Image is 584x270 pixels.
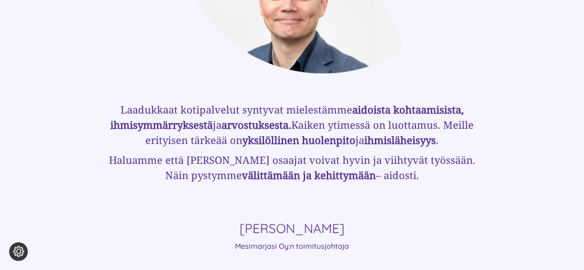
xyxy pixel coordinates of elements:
[107,152,476,183] h3: Haluamme että [PERSON_NAME] osaa­jat voivat hyvin ja viih­tyvät työssään. Näin pystymme – aidosti.
[110,102,464,132] strong: aidoista kohtaa­misista, ihmis­ymmärryksestä
[107,240,476,252] p: Mesimarjasi Oy:n toimitusjohtaja
[242,133,355,147] strong: yksilöllinen huolen­pito
[107,221,476,236] h4: [PERSON_NAME]
[241,168,375,182] strong: välit­tämään ja kehittymään
[364,133,436,147] strong: ihmis­läheisyys
[107,102,476,148] h3: Laadukkaat kotipalvelut syntyvat mielestämme ja Kaiken ytimessä on luottamus. Meille erityisen tä...
[222,118,291,132] strong: arvos­tuksesta.
[9,242,28,261] button: Evästeasetukset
